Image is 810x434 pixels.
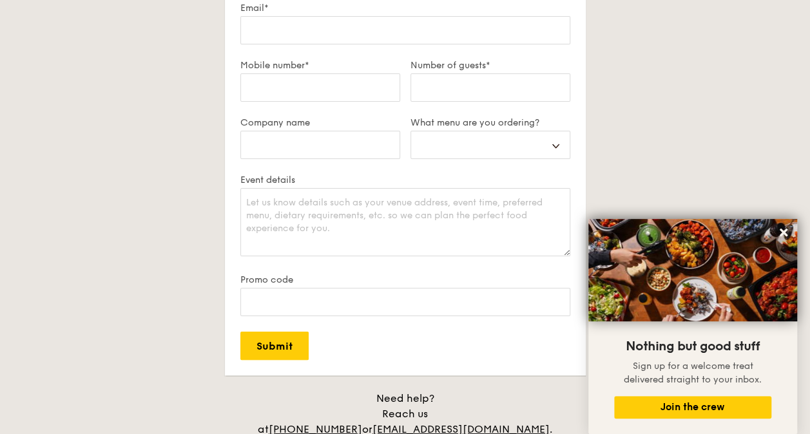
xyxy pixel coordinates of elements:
[240,274,570,285] label: Promo code
[240,60,400,71] label: Mobile number*
[240,332,309,360] input: Submit
[588,219,797,321] img: DSC07876-Edit02-Large.jpeg
[410,60,570,71] label: Number of guests*
[410,117,570,128] label: What menu are you ordering?
[240,3,570,14] label: Email*
[626,339,760,354] span: Nothing but good stuff
[773,222,794,243] button: Close
[614,396,771,419] button: Join the crew
[240,175,570,185] label: Event details
[624,361,762,385] span: Sign up for a welcome treat delivered straight to your inbox.
[240,188,570,256] textarea: Let us know details such as your venue address, event time, preferred menu, dietary requirements,...
[240,117,400,128] label: Company name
